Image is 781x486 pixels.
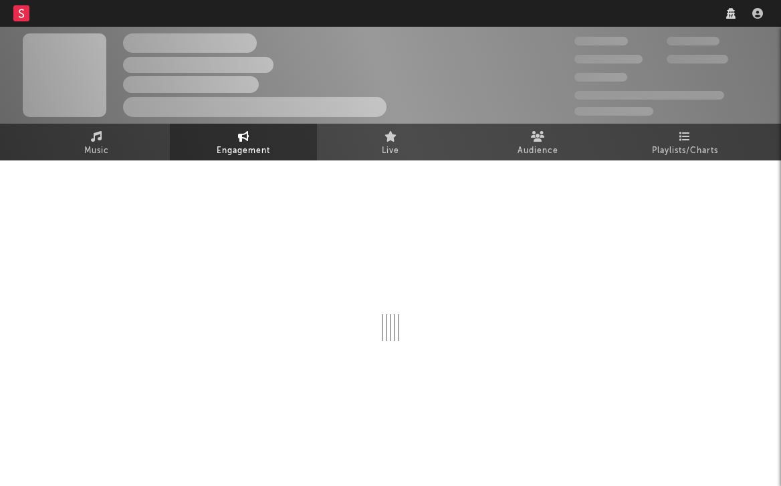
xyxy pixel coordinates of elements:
[611,124,758,160] a: Playlists/Charts
[217,143,270,159] span: Engagement
[170,124,317,160] a: Engagement
[382,143,399,159] span: Live
[667,55,728,64] span: 1,000,000
[667,37,719,45] span: 100,000
[574,73,627,82] span: 100,000
[652,143,718,159] span: Playlists/Charts
[574,37,628,45] span: 300,000
[574,107,653,116] span: Jump Score: 85.0
[574,55,643,64] span: 50,000,000
[84,143,109,159] span: Music
[574,91,724,100] span: 50,000,000 Monthly Listeners
[518,143,558,159] span: Audience
[317,124,464,160] a: Live
[464,124,611,160] a: Audience
[23,124,170,160] a: Music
